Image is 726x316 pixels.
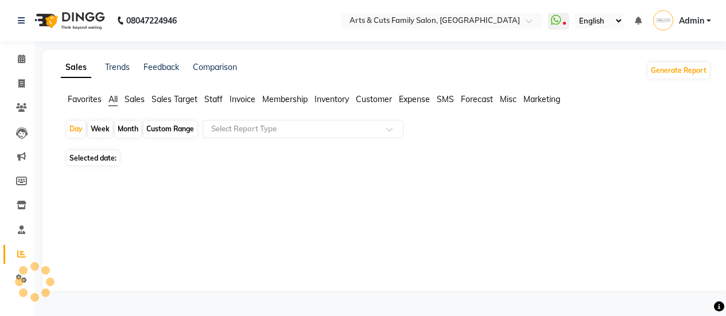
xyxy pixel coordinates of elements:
[679,15,704,27] span: Admin
[193,62,237,72] a: Comparison
[108,94,118,104] span: All
[230,94,255,104] span: Invoice
[523,94,560,104] span: Marketing
[315,94,349,104] span: Inventory
[125,94,145,104] span: Sales
[204,94,223,104] span: Staff
[126,5,177,37] b: 08047224946
[29,5,108,37] img: logo
[88,121,112,137] div: Week
[262,94,308,104] span: Membership
[500,94,517,104] span: Misc
[115,121,141,137] div: Month
[653,10,673,30] img: Admin
[143,62,179,72] a: Feedback
[648,63,709,79] button: Generate Report
[68,94,102,104] span: Favorites
[437,94,454,104] span: SMS
[461,94,493,104] span: Forecast
[67,151,119,165] span: Selected date:
[399,94,430,104] span: Expense
[152,94,197,104] span: Sales Target
[67,121,86,137] div: Day
[105,62,130,72] a: Trends
[143,121,197,137] div: Custom Range
[61,57,91,78] a: Sales
[356,94,392,104] span: Customer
